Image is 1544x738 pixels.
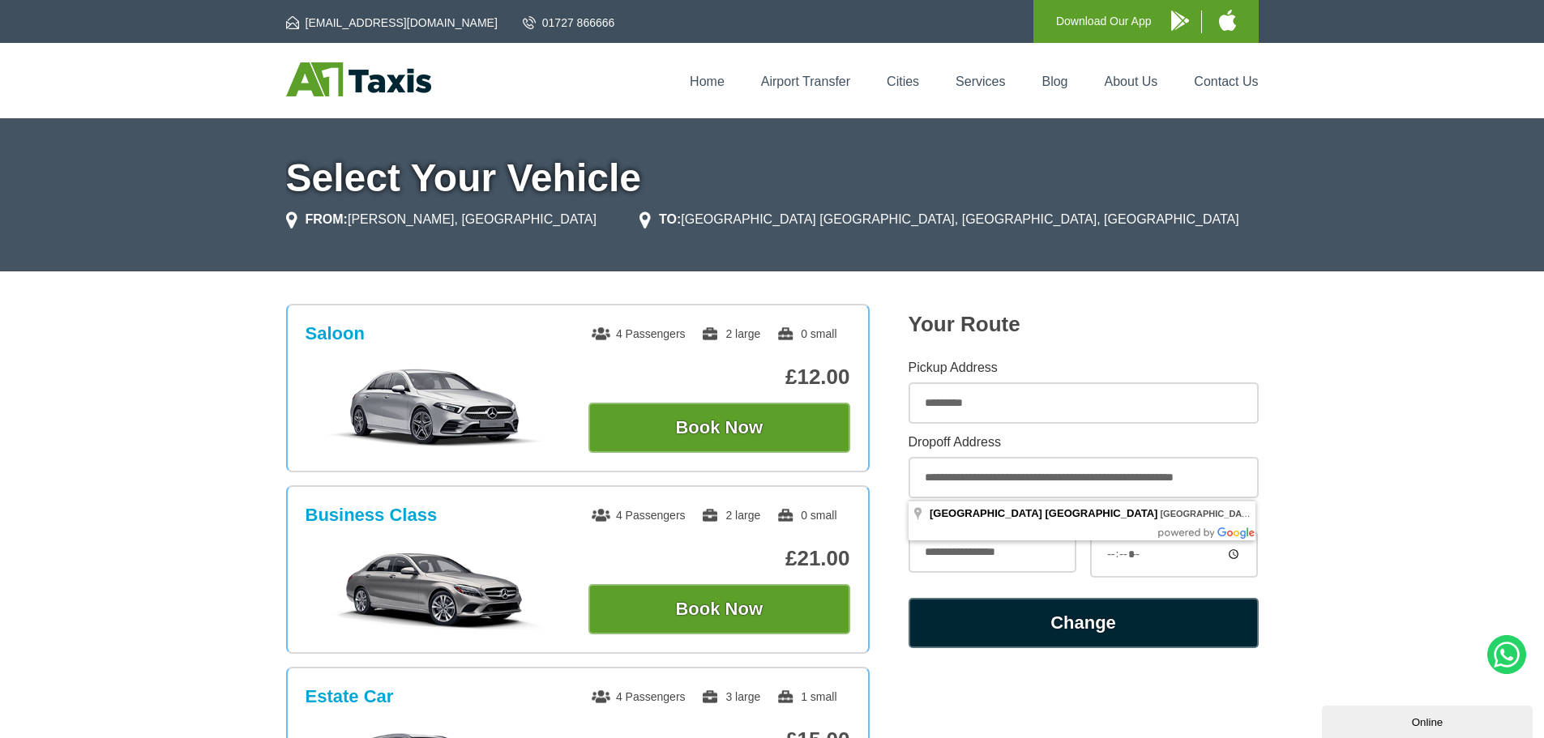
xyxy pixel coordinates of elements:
[1105,75,1158,88] a: About Us
[286,159,1259,198] h1: Select Your Vehicle
[701,509,760,522] span: 2 large
[909,598,1259,648] button: Change
[286,62,431,96] img: A1 Taxis St Albans LTD
[588,584,850,634] button: Book Now
[306,686,394,707] h3: Estate Car
[1219,10,1236,31] img: A1 Taxis iPhone App
[1194,75,1258,88] a: Contact Us
[761,75,850,88] a: Airport Transfer
[314,367,558,448] img: Saloon
[909,436,1259,449] label: Dropoff Address
[639,210,1239,229] li: [GEOGRAPHIC_DATA] [GEOGRAPHIC_DATA], [GEOGRAPHIC_DATA], [GEOGRAPHIC_DATA]
[690,75,725,88] a: Home
[1160,509,1304,518] span: ,
[659,212,681,226] strong: TO:
[588,403,850,453] button: Book Now
[286,210,597,229] li: [PERSON_NAME], [GEOGRAPHIC_DATA]
[1041,75,1067,88] a: Blog
[1160,509,1255,518] span: [GEOGRAPHIC_DATA]
[909,361,1259,374] label: Pickup Address
[306,212,348,226] strong: FROM:
[523,15,615,31] a: 01727 866666
[286,15,498,31] a: [EMAIL_ADDRESS][DOMAIN_NAME]
[592,690,686,703] span: 4 Passengers
[306,323,365,344] h3: Saloon
[592,509,686,522] span: 4 Passengers
[776,327,836,340] span: 0 small
[701,690,760,703] span: 3 large
[956,75,1005,88] a: Services
[588,546,850,571] p: £21.00
[1171,11,1189,31] img: A1 Taxis Android App
[701,327,760,340] span: 2 large
[1056,11,1152,32] p: Download Our App
[776,509,836,522] span: 0 small
[887,75,919,88] a: Cities
[588,365,850,390] p: £12.00
[930,507,1157,519] span: [GEOGRAPHIC_DATA] [GEOGRAPHIC_DATA]
[592,327,686,340] span: 4 Passengers
[1322,702,1536,738] iframe: chat widget
[909,312,1259,337] h2: Your Route
[306,505,438,526] h3: Business Class
[314,548,558,629] img: Business Class
[776,690,836,703] span: 1 small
